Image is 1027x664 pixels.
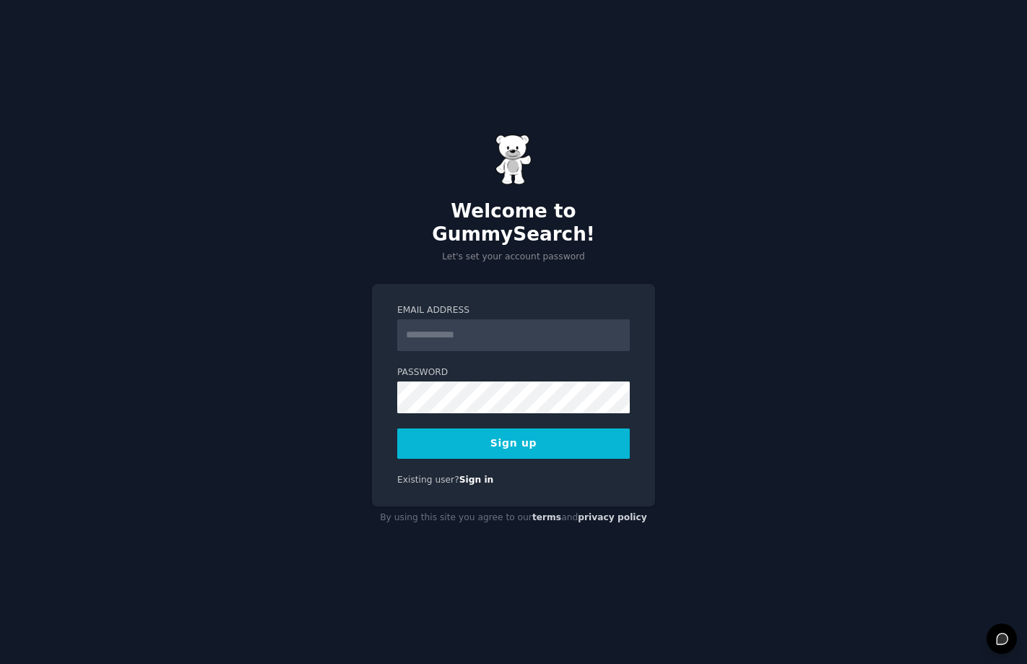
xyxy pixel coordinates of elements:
[459,475,494,485] a: Sign in
[532,512,561,522] a: terms
[397,304,630,317] label: Email Address
[397,366,630,379] label: Password
[495,134,532,185] img: Gummy Bear
[397,475,459,485] span: Existing user?
[372,506,655,530] div: By using this site you agree to our and
[372,200,655,246] h2: Welcome to GummySearch!
[372,251,655,264] p: Let's set your account password
[578,512,647,522] a: privacy policy
[397,428,630,459] button: Sign up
